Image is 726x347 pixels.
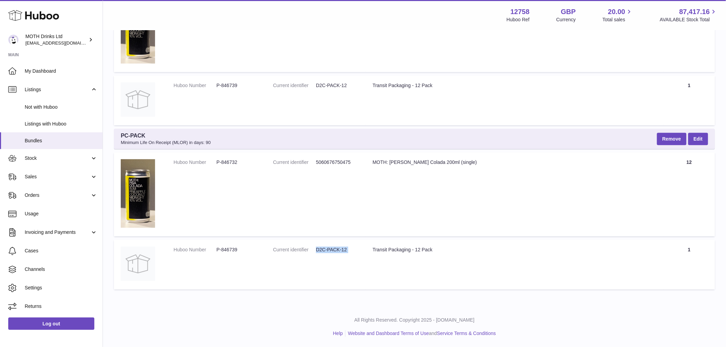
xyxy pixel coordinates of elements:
span: [EMAIL_ADDRESS][DOMAIN_NAME] [25,40,101,46]
dt: Huboo Number [174,159,216,166]
span: Listings with Huboo [25,121,97,127]
div: MOTH Drinks Ltd [25,33,87,46]
dt: Current identifier [273,82,316,89]
div: Huboo Ref [507,16,530,23]
a: 87,417.16 AVAILABLE Stock Total [660,7,718,23]
a: Service Terms & Conditions [437,331,496,336]
span: Orders [25,192,90,199]
span: AVAILABLE Stock Total [660,16,718,23]
button: Remove [657,133,687,145]
dd: P-846739 [216,82,259,89]
td: 12 [664,152,715,236]
dd: P-846732 [216,159,259,166]
strong: 12758 [511,7,530,16]
div: MOTH: [PERSON_NAME] Colada 200ml (single) [373,159,657,166]
div: Currency [557,16,576,23]
dd: D2C-PACK-12 [316,247,359,253]
span: Minimum Life On Receipt (MLOR) in days: 90 [121,140,211,146]
a: Log out [8,318,94,330]
span: Usage [25,211,97,217]
dd: D2C-PACK-12 [316,82,359,89]
dd: 5060676750475 [316,159,359,166]
span: Channels [25,266,97,273]
a: 20.00 Total sales [602,7,633,23]
a: Help [333,331,343,336]
div: Transit Packaging - 12 Pack [373,247,657,253]
span: Not with Huboo [25,104,97,110]
dt: Current identifier [273,159,316,166]
p: All Rights Reserved. Copyright 2025 - [DOMAIN_NAME] [108,317,721,323]
span: My Dashboard [25,68,97,74]
td: 1 [664,75,715,125]
span: 87,417.16 [679,7,710,16]
dt: Huboo Number [174,247,216,253]
li: and [346,330,496,337]
span: Invoicing and Payments [25,229,90,236]
span: Stock [25,155,90,161]
a: Website and Dashboard Terms of Use [348,331,429,336]
img: internalAdmin-12758@internal.huboo.com [8,35,19,45]
dd: P-846739 [216,247,259,253]
dt: Current identifier [273,247,316,253]
span: Cases [25,248,97,254]
a: Edit [688,133,708,145]
img: Transit Packaging - 12 Pack [121,82,155,117]
span: Total sales [602,16,633,23]
span: Settings [25,285,97,291]
span: Listings [25,86,90,93]
div: Transit Packaging - 12 Pack [373,82,657,89]
span: 20.00 [608,7,625,16]
span: Returns [25,303,97,310]
td: 1 [664,240,715,289]
strong: GBP [561,7,576,16]
img: MOTH: Pina Colada 200ml (single) [121,159,155,228]
span: PC-PACK [121,132,211,145]
img: Transit Packaging - 12 Pack [121,247,155,281]
dt: Huboo Number [174,82,216,89]
span: Bundles [25,137,97,144]
span: Sales [25,173,90,180]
